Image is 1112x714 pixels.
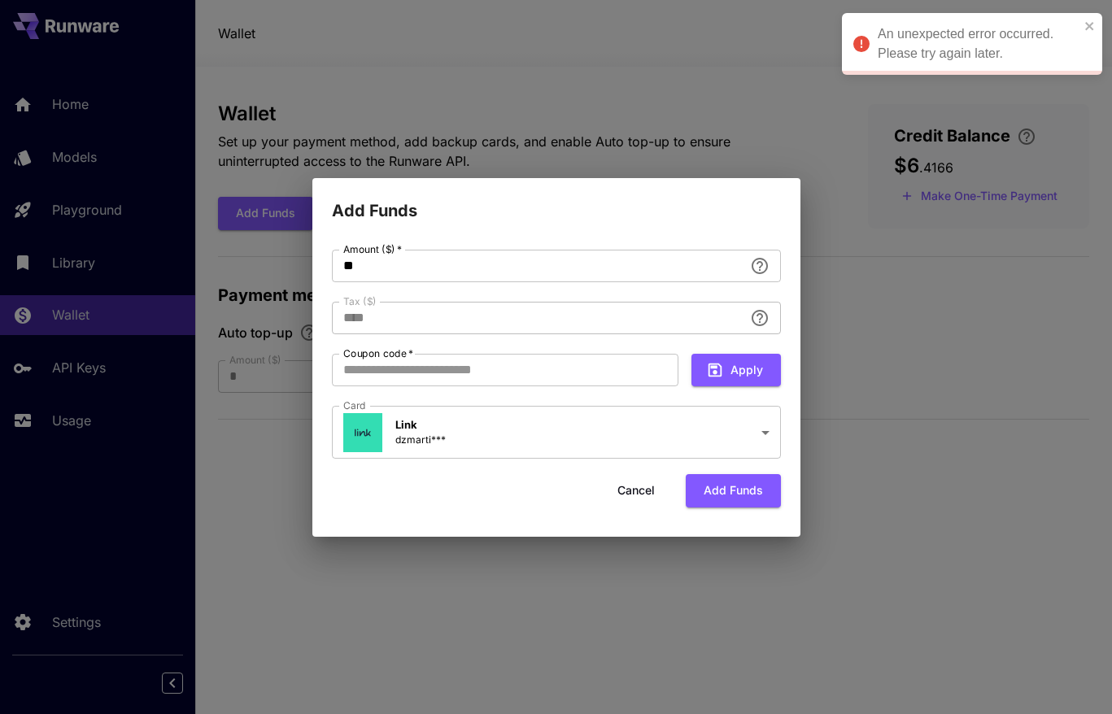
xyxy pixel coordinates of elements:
[686,474,781,507] button: Add funds
[312,178,800,224] h2: Add Funds
[343,346,413,360] label: Coupon code
[343,242,402,256] label: Amount ($)
[395,417,446,433] p: Link
[878,24,1079,63] div: An unexpected error occurred. Please try again later.
[1084,20,1096,33] button: close
[343,294,377,308] label: Tax ($)
[691,354,781,387] button: Apply
[343,398,366,412] label: Card
[600,474,673,507] button: Cancel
